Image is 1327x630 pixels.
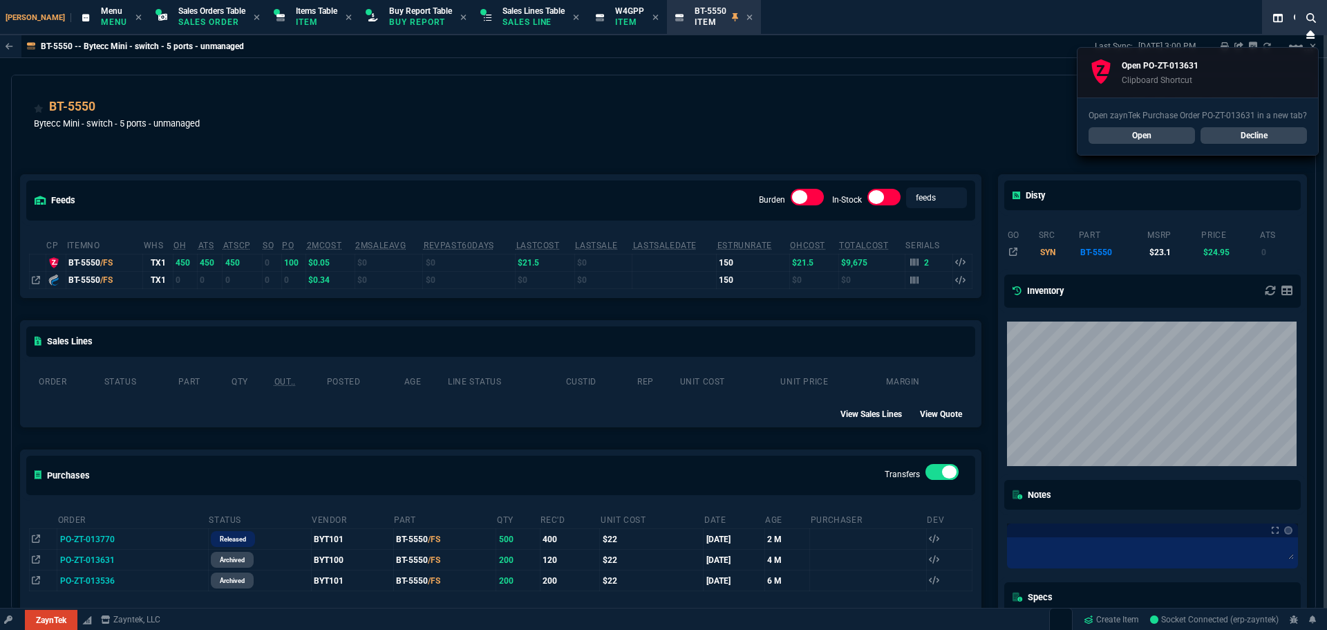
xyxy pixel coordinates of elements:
abbr: Total revenue past 60 days [424,241,494,250]
span: Items Table [296,6,337,16]
p: 2 [924,257,930,268]
th: Purchaser [810,509,927,529]
p: Clipboard Shortcut [1122,75,1198,86]
td: 450 [198,254,223,271]
th: ats [1259,224,1298,243]
td: $0 [838,271,905,288]
th: go [1007,224,1038,243]
td: $0 [574,271,632,288]
td: 0 [262,271,281,288]
a: Open [1089,127,1195,144]
abbr: Total units in inventory => minus on SO => plus on PO [198,241,214,250]
th: Status [208,509,311,529]
abbr: Outstanding (To Ship) [274,377,296,387]
span: Socket Connected (erp-zayntek) [1150,615,1279,624]
td: [DATE] [704,550,764,571]
td: $0.34 [306,271,355,288]
nx-icon: Close Tab [652,12,659,24]
p: Open PO-ZT-013631 [1122,59,1198,72]
abbr: Total units in inventory. [173,241,186,250]
p: Buy Report [389,17,452,28]
p: Item [296,17,337,28]
div: BT-5550 [68,257,140,269]
td: $21.5 [789,254,838,271]
p: BT-5550 -- Bytecc Mini - switch - 5 ports - unmanaged [41,41,244,52]
h5: Specs [1013,591,1053,604]
div: BT-5550 [68,274,140,286]
td: BT-5550 [393,528,496,549]
a: BT-5550 [49,98,95,115]
th: Age [764,509,809,529]
span: /FS [428,535,440,544]
p: Sales Line [502,17,565,28]
p: Item [615,17,644,28]
nx-icon: Close Tab [746,12,753,24]
td: 150 [717,271,790,288]
abbr: Total units on open Sales Orders [263,241,274,250]
label: Transfers [885,470,920,479]
span: /FS [100,258,113,268]
abbr: The last SO Inv price. No time limit. (ignore zeros) [575,241,617,250]
th: CustId [565,371,637,390]
th: age [404,371,448,390]
td: BT-5550 [393,571,496,591]
abbr: The last purchase cost from PO Order [516,241,560,250]
a: CLAgTrRfVGL1yze-AADJ [1150,613,1279,626]
nx-icon: Close Tab [135,12,142,24]
td: BT-5550 [393,550,496,571]
td: 500 [496,528,540,549]
th: Date [704,509,764,529]
td: 0 [223,271,263,288]
tr: SMALLEST 5 PORT HUB / SWITCH SERIES FOR SOHO & WORKGROUPSWITCH - 5 - ETHERNET;FA [1007,243,1299,260]
td: 0 [173,271,197,288]
h5: Sales Lines [35,335,93,348]
td: $0 [355,271,423,288]
td: BYT101 [311,528,393,549]
th: Dev [926,509,972,529]
p: Menu [101,17,127,28]
th: Vendor [311,509,393,529]
th: QTY [231,371,274,390]
abbr: Total units on open Purchase Orders [282,241,294,250]
td: $0 [423,254,516,271]
td: TX1 [143,271,173,288]
nx-fornida-value: PO-ZT-013631 [60,554,206,566]
td: $24.95 [1201,243,1259,260]
p: archived [220,555,245,566]
span: Sales Lines Table [502,6,565,16]
th: part [1078,224,1147,243]
span: PO-ZT-013770 [60,535,115,544]
label: Burden [759,195,785,205]
td: 6 M [764,571,809,591]
p: archived [220,575,245,586]
abbr: The date of the last SO Inv price. No time limit. (ignore zeros) [633,241,697,250]
nx-icon: Back to Table [6,41,13,51]
td: $0.05 [306,254,355,271]
span: W4GPP [615,6,644,16]
td: 200 [540,571,600,591]
nx-icon: Close Tab [346,12,352,24]
abbr: ATS with all companies combined [223,241,251,250]
td: $0 [574,254,632,271]
span: BT-5550 [695,6,726,16]
td: 120 [540,550,600,571]
a: Decline [1201,127,1307,144]
td: 400 [540,528,600,549]
td: $22 [600,550,704,571]
nx-icon: Search [1288,10,1309,26]
span: PO-ZT-013631 [60,555,115,565]
mat-icon: Example home icon [1288,38,1304,55]
span: Sales Orders Table [178,6,245,16]
p: Released [220,534,246,545]
th: cp [46,234,66,254]
nx-icon: Open In Opposite Panel [32,555,40,565]
h5: Inventory [1013,284,1064,297]
th: Unit Cost [679,371,780,390]
td: [DATE] [704,571,764,591]
td: $9,675 [838,254,905,271]
h5: Disty [1013,189,1045,202]
nx-icon: Close Workbench [1301,26,1320,43]
div: Add to Watchlist [34,98,44,117]
h5: Purchases [35,469,90,482]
